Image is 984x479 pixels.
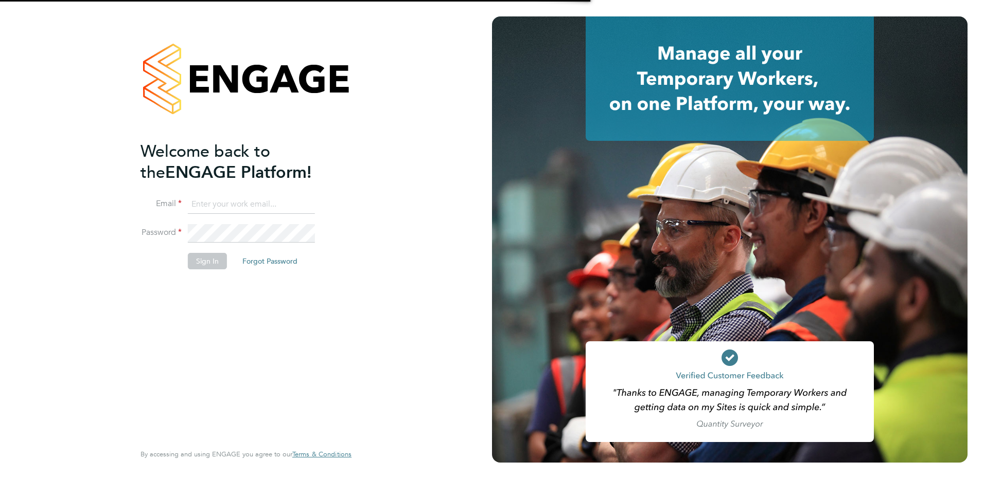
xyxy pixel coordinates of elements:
[140,141,270,182] span: Welcome back to the
[292,450,352,458] a: Terms & Conditions
[140,227,182,238] label: Password
[140,198,182,209] label: Email
[188,195,315,214] input: Enter your work email...
[140,450,352,458] span: By accessing and using ENGAGE you agree to our
[234,253,306,269] button: Forgot Password
[140,141,341,183] h2: ENGAGE Platform!
[292,450,352,458] span: Terms & Conditions
[188,253,227,269] button: Sign In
